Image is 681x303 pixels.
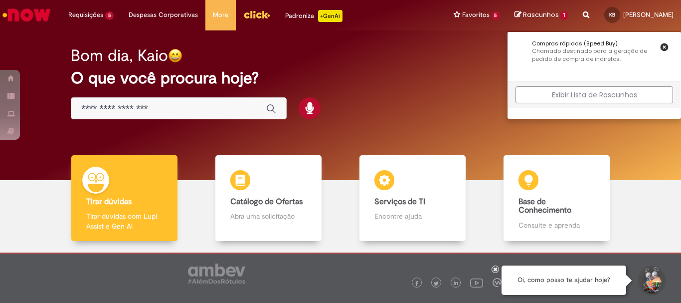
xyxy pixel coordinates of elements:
[213,10,228,20] span: More
[374,211,450,221] p: Encontre ajuda
[502,266,626,295] div: Oi, como posso te ajudar hoje?
[414,281,419,286] img: logo_footer_facebook.png
[493,278,502,287] img: logo_footer_workplace.png
[532,47,656,63] p: Chamado destinado para a geração de pedido de compra de indiretos.
[71,47,168,64] h2: Bom dia, Kaio
[340,155,485,242] a: Serviços de TI Encontre ajuda
[470,276,483,289] img: logo_footer_youtube.png
[71,69,610,87] h2: O que você procura hoje?
[129,10,198,20] span: Despesas Corporativas
[86,197,132,207] b: Tirar dúvidas
[518,220,594,230] p: Consulte e aprenda
[454,281,459,287] img: logo_footer_linkedin.png
[318,10,342,22] p: +GenAi
[434,281,439,286] img: logo_footer_twitter.png
[285,10,342,22] div: Padroniza
[68,10,103,20] span: Requisições
[243,7,270,22] img: click_logo_yellow_360x200.png
[514,10,568,20] a: Rascunhos
[532,40,656,48] div: Compras rápidas (Speed Buy)
[168,48,182,63] img: happy-face.png
[230,211,306,221] p: Abra uma solicitação
[86,211,162,231] p: Tirar dúvidas com Lupi Assist e Gen Ai
[515,40,656,68] a: Compras rápidas (Speed Buy)
[609,11,615,18] span: KB
[518,197,571,216] b: Base de Conhecimento
[523,10,559,19] span: Rascunhos
[462,10,490,20] span: Favoritos
[196,155,340,242] a: Catálogo de Ofertas Abra uma solicitação
[492,11,500,20] span: 5
[105,11,114,20] span: 5
[374,197,425,207] b: Serviços de TI
[52,155,196,242] a: Tirar dúvidas Tirar dúvidas com Lupi Assist e Gen Ai
[1,5,52,25] img: ServiceNow
[230,197,303,207] b: Catálogo de Ofertas
[560,11,568,20] span: 1
[188,264,245,284] img: logo_footer_ambev_rotulo_gray.png
[623,10,674,19] span: [PERSON_NAME]
[636,266,666,296] button: Iniciar Conversa de Suporte
[515,86,673,103] a: Exibir Lista de Rascunhos
[485,155,629,242] a: Base de Conhecimento Consulte e aprenda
